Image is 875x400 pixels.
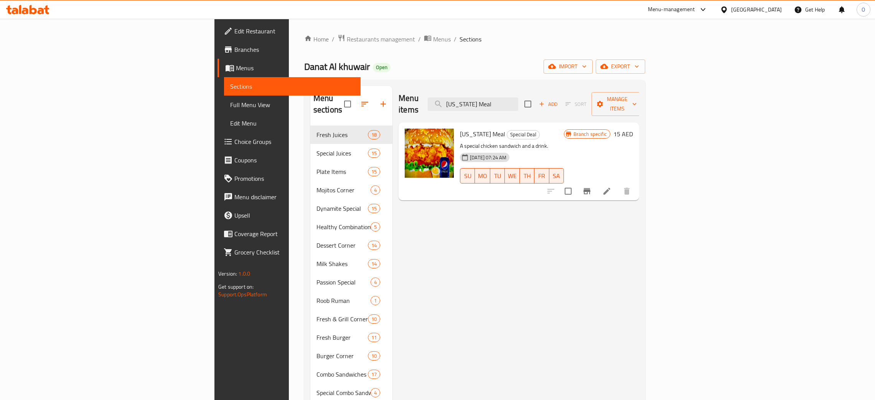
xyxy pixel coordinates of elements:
span: Full Menu View [230,100,354,109]
button: FR [534,168,549,183]
span: 17 [368,371,380,378]
a: Edit Menu [224,114,361,132]
div: Fresh & Grill Corner10 [310,310,392,328]
span: 4 [371,279,380,286]
span: Select all sections [339,96,356,112]
div: items [368,370,380,379]
div: items [371,185,380,195]
div: items [368,241,380,250]
div: Special Combo Sandwiches [316,388,371,397]
span: Grocery Checklist [234,248,354,257]
div: Dynamite Special15 [310,199,392,218]
span: Menus [236,63,354,73]
span: FR [537,170,546,182]
span: MO [478,170,487,182]
div: Fresh Juices [316,130,368,139]
span: Upsell [234,211,354,220]
button: Add [536,98,560,110]
li: / [418,35,421,44]
a: Grocery Checklist [218,243,361,261]
div: Burger Corner10 [310,347,392,365]
div: items [368,149,380,158]
a: Choice Groups [218,132,361,151]
div: items [371,222,380,231]
div: Dessert Corner [316,241,368,250]
span: 10 [368,352,380,360]
div: items [368,130,380,139]
span: [DATE] 07:24 AM [467,154,509,161]
span: Roob Ruman [316,296,371,305]
button: Manage items [592,92,643,116]
div: Open [373,63,391,72]
a: Promotions [218,169,361,188]
div: Fresh Juices18 [310,126,392,144]
span: Sections [460,35,481,44]
a: Menus [218,59,361,77]
span: 4 [371,389,380,397]
span: TH [523,170,531,182]
h6: 15 AED [613,129,633,139]
div: Special Deal [507,130,540,139]
a: Menu disclaimer [218,188,361,206]
span: 1 [371,297,380,304]
span: 14 [368,260,380,268]
div: Combo Sandwiches17 [310,365,392,383]
span: Plate Items [316,167,368,176]
span: Coverage Report [234,229,354,238]
span: 10 [368,316,380,323]
div: Fresh & Grill Corner [316,314,368,324]
span: Danat Al khuwair [304,58,370,75]
div: Menu-management [648,5,695,14]
button: MO [475,168,490,183]
div: Special Juices15 [310,144,392,162]
span: Select section [520,96,536,112]
button: TU [490,168,505,183]
span: 14 [368,242,380,249]
button: SA [549,168,564,183]
span: Add [538,100,559,109]
div: Milk Shakes14 [310,255,392,273]
span: 18 [368,131,380,139]
span: 15 [368,150,380,157]
span: Choice Groups [234,137,354,146]
div: Milk Shakes [316,259,368,268]
button: import [544,60,593,74]
span: SA [552,170,561,182]
div: items [368,204,380,213]
input: search [428,98,518,111]
a: Edit menu item [602,187,611,196]
span: import [550,62,587,71]
span: export [602,62,639,71]
div: Healthy Combination [316,222,371,231]
a: Full Menu View [224,96,361,114]
span: 1.0.0 [238,269,250,279]
span: Special Juices [316,149,368,158]
button: TH [520,168,534,183]
span: 5 [371,223,380,231]
li: / [454,35,456,44]
div: Plate Items15 [310,162,392,181]
span: Passion Special [316,278,371,287]
button: delete [618,182,636,200]
span: Combo Sandwiches [316,370,368,379]
span: Restaurants management [347,35,415,44]
div: Healthy Combination5 [310,218,392,236]
div: items [368,167,380,176]
span: Fresh Burger [316,333,368,342]
button: WE [505,168,520,183]
span: 15 [368,168,380,175]
div: Dessert Corner14 [310,236,392,255]
span: Version: [218,269,237,279]
img: Kentucky Meal [405,129,454,178]
span: 11 [368,334,380,341]
a: Restaurants management [338,34,415,44]
div: items [371,296,380,305]
div: items [371,388,380,397]
span: 15 [368,205,380,212]
div: Fresh Burger11 [310,328,392,347]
